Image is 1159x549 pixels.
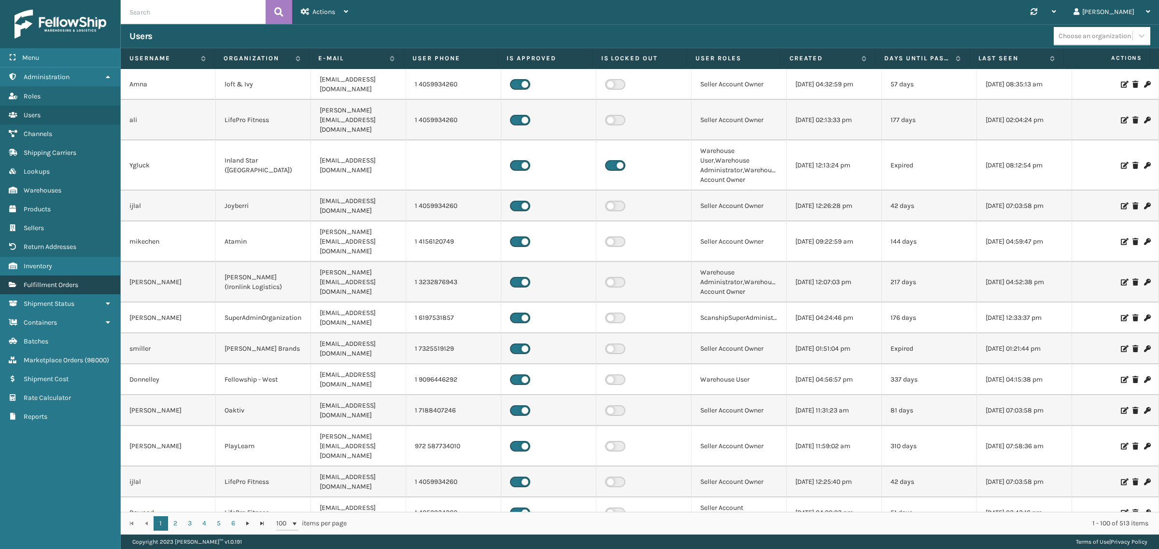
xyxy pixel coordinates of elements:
[24,111,41,119] span: Users
[216,302,311,333] td: SuperAdminOrganization
[1144,479,1150,485] i: Change Password
[24,281,78,289] span: Fulfillment Orders
[121,262,216,302] td: [PERSON_NAME]
[216,467,311,497] td: LifePro Fitness
[977,191,1072,221] td: [DATE] 07:03:58 pm
[1121,509,1127,516] i: Edit
[216,100,311,140] td: LifePro Fitness
[22,54,39,62] span: Menu
[24,73,70,81] span: Administration
[318,54,385,63] label: E-mail
[406,497,501,528] td: 1 4059934260
[692,69,787,100] td: Seller Account Owner
[1121,238,1127,245] i: Edit
[882,333,977,364] td: Expired
[183,516,197,531] a: 3
[216,497,311,528] td: LifePro Fitness
[1144,117,1150,124] i: Change Password
[1121,376,1127,383] i: Edit
[24,224,44,232] span: Sellers
[121,497,216,528] td: Dawood
[216,395,311,426] td: Oaktiv
[311,497,406,528] td: [EMAIL_ADDRESS][DOMAIN_NAME]
[1132,345,1138,352] i: Delete
[226,516,240,531] a: 6
[977,100,1072,140] td: [DATE] 02:04:24 pm
[24,167,50,176] span: Lookups
[276,519,291,528] span: 100
[24,356,83,364] span: Marketplace Orders
[790,54,856,63] label: Created
[1121,117,1127,124] i: Edit
[406,221,501,262] td: 1 4156120749
[216,221,311,262] td: Atamin
[1132,279,1138,286] i: Delete
[168,516,183,531] a: 2
[787,364,882,395] td: [DATE] 04:56:57 pm
[216,69,311,100] td: loft & Ivy
[1121,81,1127,88] i: Edit
[977,333,1072,364] td: [DATE] 01:21:44 pm
[1144,203,1150,209] i: Change Password
[121,395,216,426] td: [PERSON_NAME]
[121,221,216,262] td: mikechen
[216,364,311,395] td: Fellowship - West
[787,333,882,364] td: [DATE] 01:51:04 pm
[406,395,501,426] td: 1 7188407246
[24,130,52,138] span: Channels
[601,54,678,63] label: Is Locked Out
[692,497,787,528] td: Seller Account Owner,Administrators
[1144,315,1150,321] i: Change Password
[882,100,977,140] td: 177 days
[121,364,216,395] td: Donnelley
[1132,162,1138,169] i: Delete
[692,426,787,467] td: Seller Account Owner
[216,191,311,221] td: Joyberri
[24,337,48,345] span: Batches
[692,302,787,333] td: ScanshipSuperAdministrator
[406,302,501,333] td: 1 6197531857
[406,100,501,140] td: 1 4059934260
[311,467,406,497] td: [EMAIL_ADDRESS][DOMAIN_NAME]
[692,364,787,395] td: Warehouse User
[311,191,406,221] td: [EMAIL_ADDRESS][DOMAIN_NAME]
[978,54,1045,63] label: Last Seen
[1121,162,1127,169] i: Edit
[406,191,501,221] td: 1 4059934260
[977,262,1072,302] td: [DATE] 04:52:38 pm
[121,140,216,191] td: Ygluck
[24,412,47,421] span: Reports
[1076,535,1147,549] div: |
[1067,50,1148,66] span: Actions
[1076,538,1109,545] a: Terms of Use
[121,191,216,221] td: ijlal
[255,516,269,531] a: Go to the last page
[882,221,977,262] td: 144 days
[360,519,1148,528] div: 1 - 100 of 513 items
[311,262,406,302] td: [PERSON_NAME][EMAIL_ADDRESS][DOMAIN_NAME]
[1132,203,1138,209] i: Delete
[1121,443,1127,450] i: Edit
[787,395,882,426] td: [DATE] 11:31:23 am
[311,221,406,262] td: [PERSON_NAME][EMAIL_ADDRESS][DOMAIN_NAME]
[1132,479,1138,485] i: Delete
[692,221,787,262] td: Seller Account Owner
[882,364,977,395] td: 337 days
[882,395,977,426] td: 81 days
[224,54,290,63] label: Organization
[121,333,216,364] td: smiller
[311,140,406,191] td: [EMAIL_ADDRESS][DOMAIN_NAME]
[787,69,882,100] td: [DATE] 04:32:59 pm
[216,262,311,302] td: [PERSON_NAME] (Ironlink Logistics)
[1121,407,1127,414] i: Edit
[882,426,977,467] td: 310 days
[977,221,1072,262] td: [DATE] 04:59:47 pm
[121,100,216,140] td: ali
[197,516,212,531] a: 4
[406,262,501,302] td: 1 3232876943
[1144,81,1150,88] i: Change Password
[406,333,501,364] td: 1 7325519129
[406,69,501,100] td: 1 4059934260
[977,426,1072,467] td: [DATE] 07:58:36 am
[1144,407,1150,414] i: Change Password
